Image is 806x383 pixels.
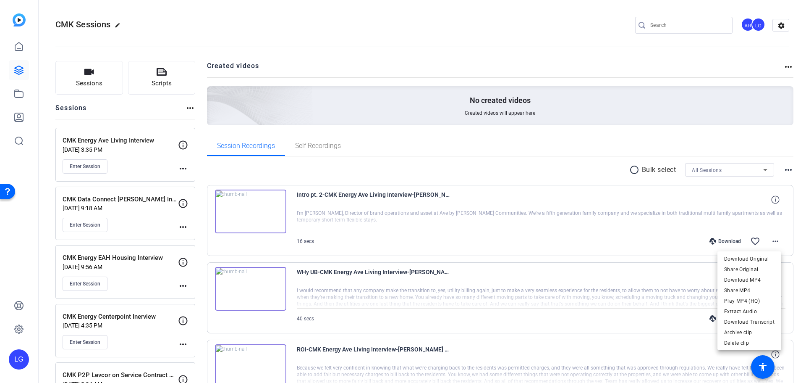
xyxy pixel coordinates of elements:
span: Archive clip [724,328,775,338]
span: Play MP4 (HQ) [724,296,775,306]
span: Download Original [724,254,775,264]
span: Extract Audio [724,306,775,317]
span: Share Original [724,264,775,275]
span: Download Transcript [724,317,775,327]
span: Delete clip [724,338,775,348]
span: Download MP4 [724,275,775,285]
span: Share MP4 [724,285,775,296]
